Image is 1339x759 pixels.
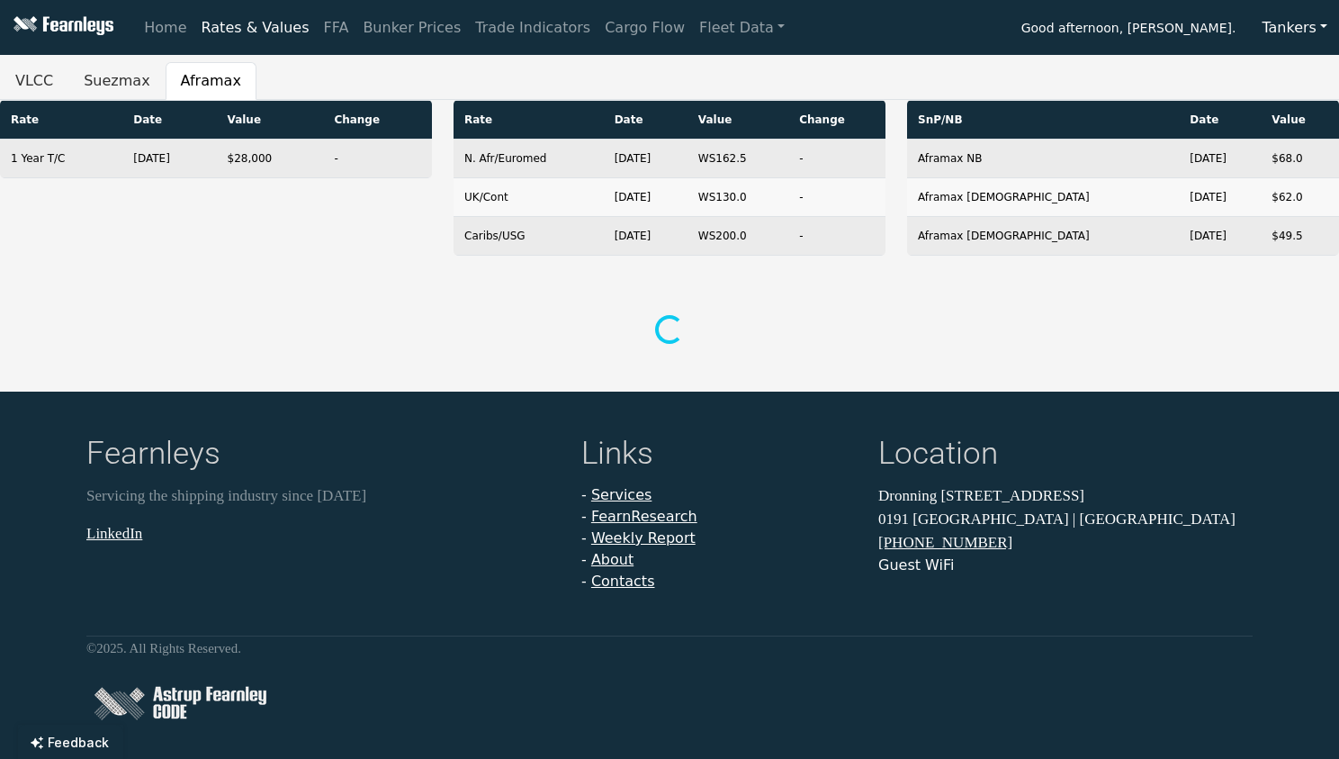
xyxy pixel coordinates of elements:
li: - [581,484,857,506]
h4: Fearnleys [86,435,560,477]
button: Guest WiFi [878,555,954,576]
td: WS 200.0 [687,217,788,256]
a: Services [591,486,652,503]
td: - [788,178,885,217]
img: Fearnleys Logo [9,16,113,39]
a: Weekly Report [591,529,696,547]
a: FFA [317,10,356,46]
td: N. Afr/Euromed [454,140,604,178]
td: - [788,217,885,256]
th: Value [1261,101,1339,140]
a: Home [137,10,193,46]
td: $62.0 [1261,178,1339,217]
td: [DATE] [604,140,687,178]
li: - [581,506,857,528]
td: - [323,140,432,178]
li: - [581,571,857,592]
a: Fleet Data [692,10,792,46]
td: Aframax NB [907,140,1179,178]
th: SnP/NB [907,101,1179,140]
th: Value [687,101,788,140]
a: FearnResearch [591,508,697,525]
td: Aframax [DEMOGRAPHIC_DATA] [907,178,1179,217]
p: Servicing the shipping industry since [DATE] [86,484,560,508]
li: - [581,549,857,571]
td: Caribs/USG [454,217,604,256]
th: Change [323,101,432,140]
td: UK/Cont [454,178,604,217]
a: Cargo Flow [598,10,692,46]
a: LinkedIn [86,525,142,542]
td: WS 162.5 [687,140,788,178]
p: Dronning [STREET_ADDRESS] [878,484,1253,508]
td: [DATE] [122,140,216,178]
th: Rate [454,101,604,140]
td: WS 130.0 [687,178,788,217]
th: Date [122,101,216,140]
td: [DATE] [1179,140,1261,178]
a: Contacts [591,573,655,590]
td: $28,000 [217,140,324,178]
h4: Location [878,435,1253,477]
td: $68.0 [1261,140,1339,178]
a: Bunker Prices [355,10,468,46]
button: Aframax [166,62,256,100]
td: [DATE] [1179,178,1261,217]
th: Value [217,101,324,140]
td: [DATE] [604,178,687,217]
td: [DATE] [604,217,687,256]
h4: Links [581,435,857,477]
a: Trade Indicators [468,10,598,46]
button: Suezmax [68,62,165,100]
th: Date [604,101,687,140]
th: Change [788,101,885,140]
span: Good afternoon, [PERSON_NAME]. [1021,14,1236,45]
a: [PHONE_NUMBER] [878,534,1012,551]
a: About [591,551,634,568]
a: Rates & Values [194,10,317,46]
th: Date [1179,101,1261,140]
p: 0191 [GEOGRAPHIC_DATA] | [GEOGRAPHIC_DATA] [878,508,1253,531]
td: [DATE] [1179,217,1261,256]
td: - [788,140,885,178]
small: © 2025 . All Rights Reserved. [86,641,241,655]
td: Aframax [DEMOGRAPHIC_DATA] [907,217,1179,256]
li: - [581,528,857,549]
td: $49.5 [1261,217,1339,256]
button: Tankers [1250,11,1339,45]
